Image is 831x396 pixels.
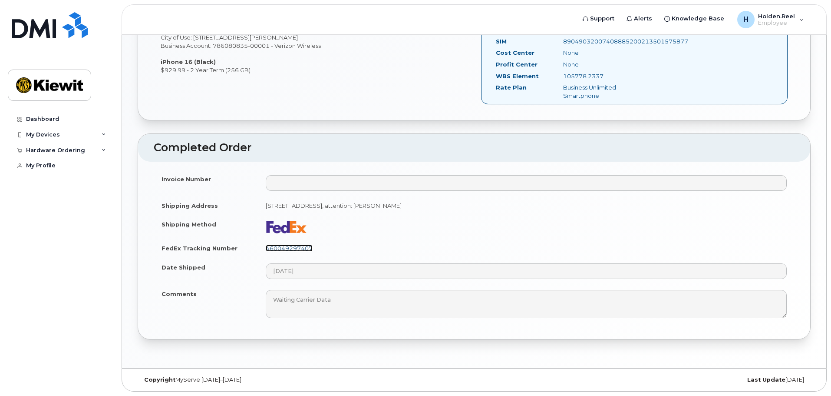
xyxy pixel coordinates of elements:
[758,20,795,27] span: Employee
[154,10,474,74] div: Holden Reel City of Use: [STREET_ADDRESS][PERSON_NAME] Business Account: 786080835-00001 - Verizo...
[162,290,197,298] label: Comments
[586,376,811,383] div: [DATE]
[496,72,539,80] label: WBS Element
[620,10,658,27] a: Alerts
[590,14,614,23] span: Support
[162,263,205,272] label: Date Shipped
[743,14,749,25] span: H
[557,37,651,46] div: 89049032007408885200213501575877
[258,196,795,215] td: [STREET_ADDRESS], attention: [PERSON_NAME]
[138,376,362,383] div: MyServe [DATE]–[DATE]
[496,83,527,92] label: Rate Plan
[557,83,651,100] div: Business Unlimited Smartphone
[557,60,651,69] div: None
[162,202,218,210] label: Shipping Address
[731,11,810,28] div: Holden.Reel
[747,376,785,383] strong: Last Update
[266,220,307,233] img: fedex-bc01427081be8802e1fb5a1adb1132915e58a0589d7a9405a0dcbe1127be6add.png
[162,220,216,229] label: Shipping Method
[162,175,211,183] label: Invoice Number
[634,14,652,23] span: Alerts
[658,10,730,27] a: Knowledge Base
[793,358,824,389] iframe: Messenger Launcher
[154,142,795,154] h2: Completed Order
[266,290,787,319] textarea: Waiting Carrier Data
[577,10,620,27] a: Support
[496,49,534,57] label: Cost Center
[266,245,313,252] a: 460049297407
[557,49,651,57] div: None
[161,58,216,65] strong: iPhone 16 (Black)
[672,14,724,23] span: Knowledge Base
[144,376,175,383] strong: Copyright
[496,60,538,69] label: Profit Center
[496,37,507,46] label: SIM
[557,72,651,80] div: 105778.2337
[758,13,795,20] span: Holden.Reel
[162,244,237,253] label: FedEx Tracking Number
